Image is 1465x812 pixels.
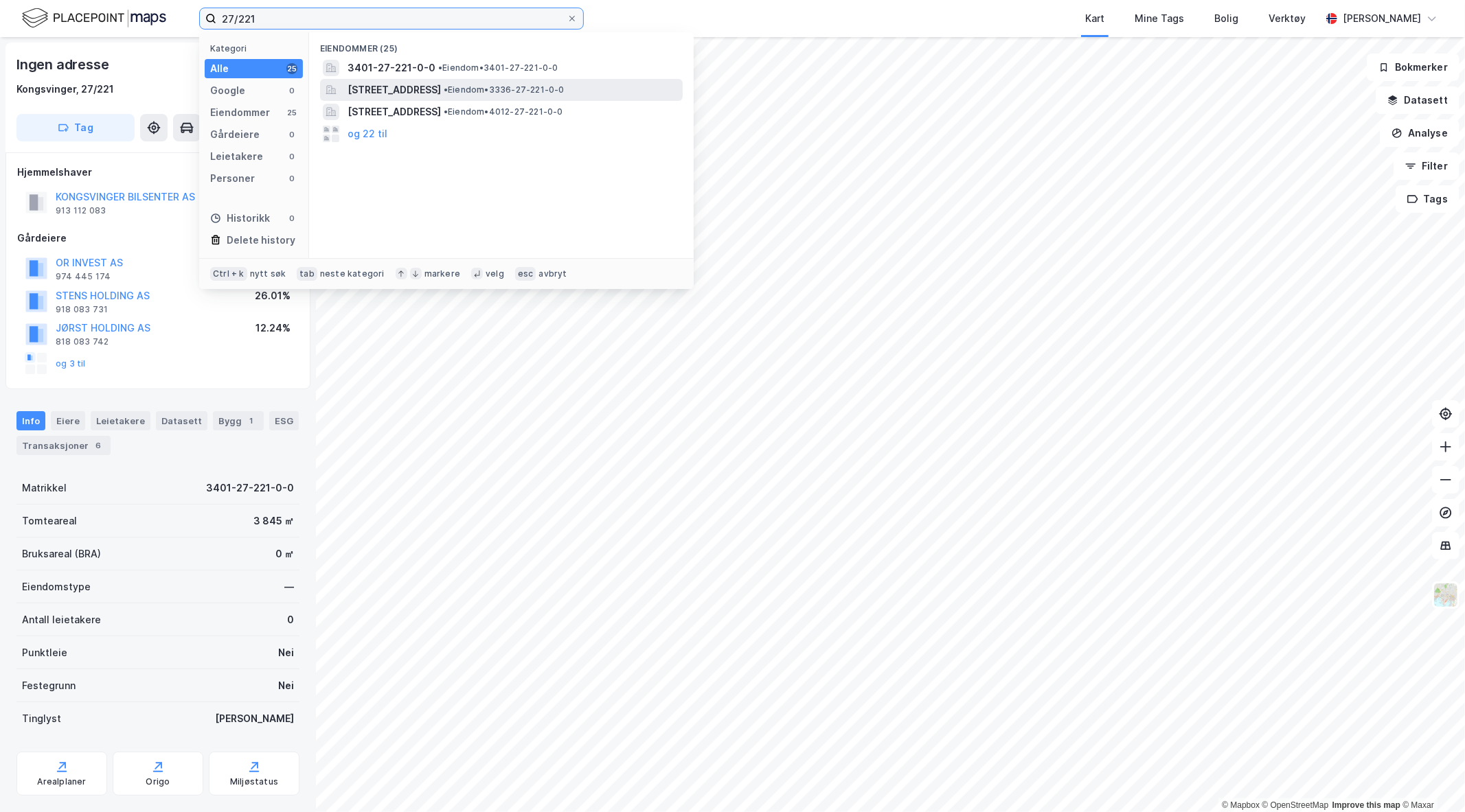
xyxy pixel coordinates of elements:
[1262,800,1329,810] a: OpenStreetMap
[286,129,297,140] div: 0
[1394,152,1460,180] button: Filter
[444,84,448,95] span: •
[16,54,111,76] div: Ingen adresse
[146,776,170,787] div: Origo
[22,612,101,628] div: Antall leietakere
[37,776,86,787] div: Arealplaner
[348,60,435,76] span: 3401-27-221-0-0
[210,60,229,77] div: Alle
[444,106,448,117] span: •
[438,62,442,73] span: •
[1332,800,1400,810] a: Improve this map
[22,480,67,496] div: Matrikkel
[1343,10,1421,27] div: [PERSON_NAME]
[286,213,297,224] div: 0
[210,170,255,187] div: Personer
[438,62,558,73] span: Eiendom • 3401-27-221-0-0
[22,645,67,661] div: Punktleie
[210,126,260,143] div: Gårdeiere
[1222,800,1260,810] a: Mapbox
[538,268,567,279] div: avbryt
[22,677,76,694] div: Festegrunn
[210,104,270,121] div: Eiendommer
[1269,10,1306,27] div: Verktøy
[444,106,563,117] span: Eiendom • 4012-27-221-0-0
[56,205,106,216] div: 913 112 083
[278,677,294,694] div: Nei
[515,267,536,281] div: esc
[17,230,299,246] div: Gårdeiere
[286,85,297,96] div: 0
[210,210,270,227] div: Historikk
[91,411,150,430] div: Leietakere
[1135,10,1184,27] div: Mine Tags
[348,126,387,142] button: og 22 til
[284,579,294,595] div: —
[253,513,294,529] div: 3 845 ㎡
[213,411,264,430] div: Bygg
[22,513,77,529] div: Tomteareal
[1380,119,1460,147] button: Analyse
[278,645,294,661] div: Nei
[269,411,299,430] div: ESG
[230,776,278,787] div: Miljøstatus
[227,232,295,248] div: Delete history
[1367,54,1460,81] button: Bokmerker
[210,267,247,281] div: Ctrl + k
[1376,86,1460,114] button: Datasett
[1433,582,1459,608] img: Z
[348,104,441,120] span: [STREET_ADDRESS]
[16,81,114,97] div: Kongsvinger, 27/221
[56,336,109,347] div: 818 083 742
[56,271,111,282] div: 974 445 174
[286,173,297,184] div: 0
[320,268,385,279] div: neste kategori
[1396,746,1465,812] iframe: Chat Widget
[51,411,85,430] div: Eiere
[17,164,299,181] div: Hjemmelshaver
[16,436,111,455] div: Transaksjoner
[22,6,166,30] img: logo.f888ab2527a4732fd821a326f86c7f29.svg
[210,43,303,54] div: Kategori
[156,411,207,430] div: Datasett
[206,480,294,496] div: 3401-27-221-0-0
[216,8,567,29] input: Søk på adresse, matrikkel, gårdeiere, leietakere eller personer
[16,411,45,430] div: Info
[1396,185,1460,213] button: Tags
[348,82,441,98] span: [STREET_ADDRESS]
[486,268,504,279] div: velg
[286,151,297,162] div: 0
[286,63,297,74] div: 25
[424,268,460,279] div: markere
[210,82,245,99] div: Google
[22,710,61,727] div: Tinglyst
[245,414,258,428] div: 1
[215,710,294,727] div: [PERSON_NAME]
[16,114,135,141] button: Tag
[22,546,101,562] div: Bruksareal (BRA)
[22,579,91,595] div: Eiendomstype
[1085,10,1104,27] div: Kart
[275,546,294,562] div: 0 ㎡
[210,148,263,165] div: Leietakere
[286,107,297,118] div: 25
[287,612,294,628] div: 0
[250,268,286,279] div: nytt søk
[297,267,317,281] div: tab
[444,84,565,95] span: Eiendom • 3336-27-221-0-0
[255,320,291,336] div: 12.24%
[1396,746,1465,812] div: Kontrollprogram for chat
[91,439,105,452] div: 6
[1214,10,1238,27] div: Bolig
[309,32,694,57] div: Eiendommer (25)
[56,304,108,315] div: 918 083 731
[255,288,291,304] div: 26.01%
